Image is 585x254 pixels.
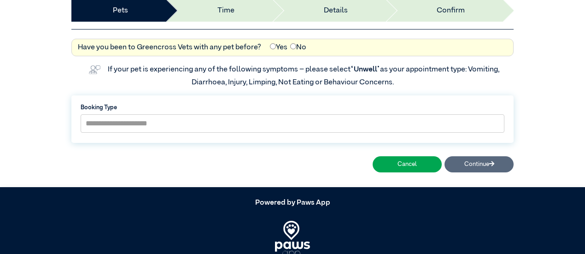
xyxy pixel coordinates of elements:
[373,156,442,172] button: Cancel
[113,5,128,16] a: Pets
[81,103,504,112] label: Booking Type
[78,42,261,53] label: Have you been to Greencross Vets with any pet before?
[290,43,296,49] input: No
[290,42,306,53] label: No
[270,43,276,49] input: Yes
[270,42,287,53] label: Yes
[108,66,501,86] label: If your pet is experiencing any of the following symptoms – please select as your appointment typ...
[71,199,514,207] h5: Powered by Paws App
[86,62,103,77] img: vet
[351,66,380,73] span: “Unwell”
